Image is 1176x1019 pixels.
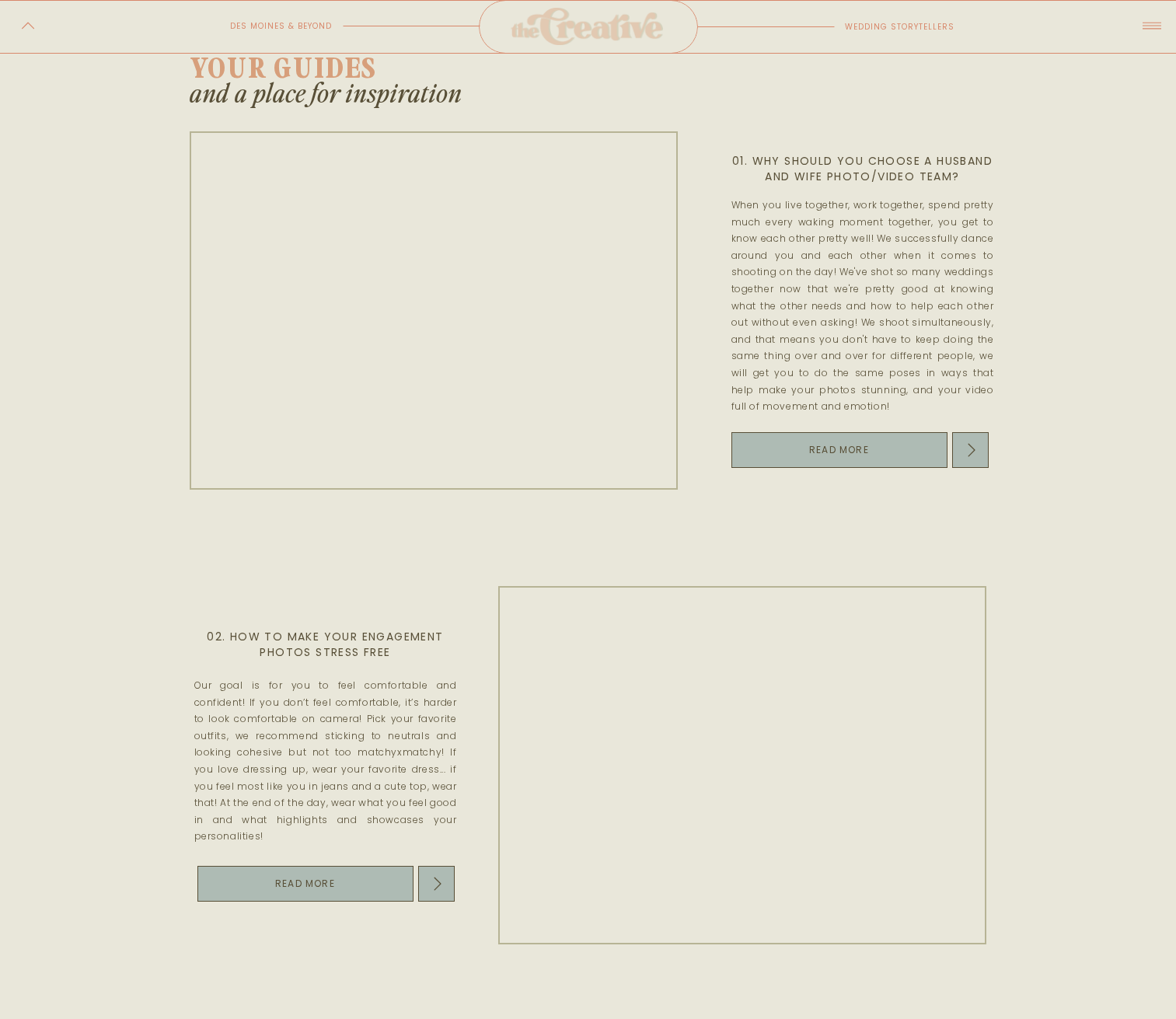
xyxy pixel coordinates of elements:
p: wedding storytellers [845,19,978,35]
h1: and a place for inspiration [190,78,463,109]
a: read more [749,444,930,456]
p: des moines & beyond [187,19,332,33]
h1: your guides [190,49,403,78]
a: read more [215,878,396,890]
h1: 01. Why Should You Choose A Husband and Wife Photo/Video Team? [731,154,994,187]
p: Our goal is for you to feel comfortable and confident! If you don’t feel comfortable, it’s harder... [194,677,457,840]
p: When you live together, work together, spend pretty much every waking moment together, you get to... [731,197,994,412]
h1: 02. how to make your engagement photos stress free [194,630,457,662]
